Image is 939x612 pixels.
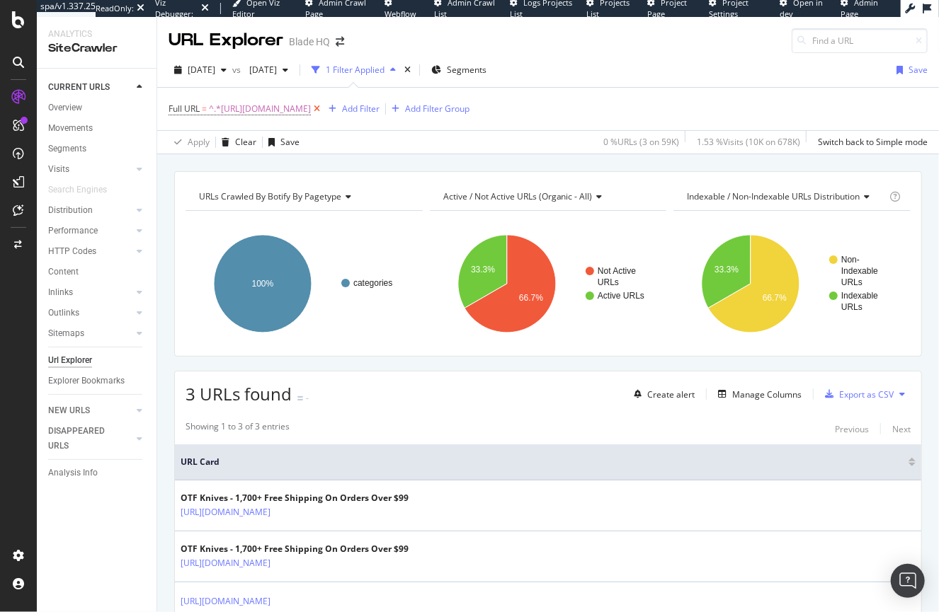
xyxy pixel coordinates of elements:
[186,420,290,437] div: Showing 1 to 3 of 3 entries
[323,100,380,117] button: Add Filter
[48,306,132,321] a: Outlinks
[891,564,925,598] div: Open Intercom Messenger
[835,423,869,435] div: Previous
[440,185,654,208] h4: Active / Not Active URLs
[48,121,93,136] div: Movements
[48,403,90,418] div: NEW URLS
[48,121,147,136] a: Movements
[48,203,93,218] div: Distribution
[186,382,292,405] span: 3 URLs found
[181,456,905,468] span: URL Card
[353,278,392,288] text: categories
[763,293,787,303] text: 66.7%
[209,99,311,119] span: ^.*[URL][DOMAIN_NAME]
[48,162,132,177] a: Visits
[892,420,911,437] button: Next
[841,302,863,312] text: URLs
[385,8,416,19] span: Webflow
[673,222,907,345] div: A chart.
[169,59,232,81] button: [DATE]
[402,63,414,77] div: times
[48,28,145,40] div: Analytics
[196,185,410,208] h4: URLs Crawled By Botify By pagetype
[48,224,132,238] a: Performance
[181,556,271,570] a: [URL][DOMAIN_NAME]
[839,388,894,400] div: Export as CSV
[48,80,110,95] div: CURRENT URLS
[336,37,344,47] div: arrow-right-arrow-left
[188,64,215,76] span: 2025 Sep. 4th
[48,306,79,321] div: Outlinks
[181,492,409,504] div: OTF Knives - 1,700+ Free Shipping On Orders Over $99
[471,265,495,275] text: 33.3%
[342,103,380,115] div: Add Filter
[181,594,271,608] a: [URL][DOMAIN_NAME]
[48,285,132,300] a: Inlinks
[48,203,132,218] a: Distribution
[263,131,300,154] button: Save
[48,224,98,238] div: Performance
[181,543,409,555] div: OTF Knives - 1,700+ Free Shipping On Orders Over $99
[430,222,664,345] svg: A chart.
[405,103,469,115] div: Add Filter Group
[48,162,69,177] div: Visits
[169,28,283,52] div: URL Explorer
[48,374,125,388] div: Explorer Bookmarks
[235,136,256,148] div: Clear
[199,190,341,202] span: URLs Crawled By Botify By pagetype
[48,142,86,156] div: Segments
[841,291,878,301] text: Indexable
[687,190,860,202] span: Indexable / Non-Indexable URLs distribution
[48,100,147,115] a: Overview
[181,505,271,519] a: [URL][DOMAIN_NAME]
[647,388,695,400] div: Create alert
[48,374,147,388] a: Explorer Bookmarks
[48,142,147,156] a: Segments
[909,64,928,76] div: Save
[48,424,120,454] div: DISAPPEARED URLS
[48,403,132,418] a: NEW URLS
[519,293,543,303] text: 66.7%
[186,222,419,345] svg: A chart.
[244,64,277,76] span: 2025 Jul. 27th
[48,326,84,341] div: Sitemaps
[48,326,132,341] a: Sitemaps
[715,265,739,275] text: 33.3%
[598,277,619,287] text: URLs
[603,136,679,148] div: 0 % URLs ( 3 on 59K )
[48,183,107,197] div: Search Engines
[216,131,256,154] button: Clear
[841,255,860,265] text: Non-
[48,100,82,115] div: Overview
[818,136,928,148] div: Switch back to Simple mode
[819,383,894,405] button: Export as CSV
[297,396,303,400] img: Equal
[598,266,636,276] text: Not Active
[835,420,869,437] button: Previous
[48,353,147,368] a: Url Explorer
[48,244,96,259] div: HTTP Codes
[169,131,210,154] button: Apply
[48,285,73,300] div: Inlinks
[232,64,244,76] span: vs
[169,103,200,115] span: Full URL
[443,190,593,202] span: Active / Not Active URLs (organic - all)
[892,423,911,435] div: Next
[48,353,92,368] div: Url Explorer
[48,183,121,197] a: Search Engines
[841,277,863,287] text: URLs
[48,424,132,454] a: DISAPPEARED URLS
[628,383,695,405] button: Create alert
[48,265,79,279] div: Content
[712,386,802,403] button: Manage Columns
[447,64,486,76] span: Segments
[598,291,644,301] text: Active URLs
[202,103,207,115] span: =
[792,28,928,53] input: Find a URL
[244,59,294,81] button: [DATE]
[48,466,147,480] a: Analysis Info
[188,136,210,148] div: Apply
[697,136,800,148] div: 1.53 % Visits ( 10K on 678K )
